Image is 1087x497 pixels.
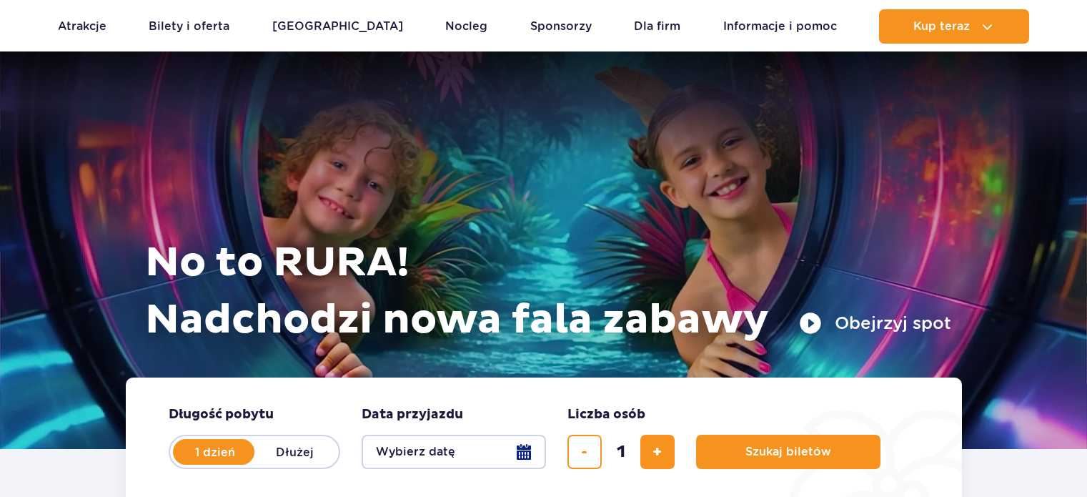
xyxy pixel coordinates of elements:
span: Liczba osób [567,406,645,423]
button: Obejrzyj spot [799,312,951,335]
input: liczba biletów [604,435,638,469]
button: Wybierz datę [362,435,546,469]
span: Szukaj biletów [745,446,831,458]
a: Bilety i oferta [149,9,229,44]
a: Atrakcje [58,9,106,44]
button: Szukaj biletów [696,435,880,469]
button: usuń bilet [567,435,602,469]
a: Informacje i pomoc [723,9,837,44]
span: Data przyjazdu [362,406,463,423]
a: [GEOGRAPHIC_DATA] [272,9,403,44]
a: Dla firm [634,9,680,44]
h1: No to RURA! Nadchodzi nowa fala zabawy [145,235,951,349]
span: Kup teraz [913,20,970,33]
label: 1 dzień [174,437,256,467]
label: Dłużej [254,437,336,467]
button: dodaj bilet [640,435,675,469]
a: Nocleg [445,9,487,44]
a: Sponsorzy [530,9,592,44]
span: Długość pobytu [169,406,274,423]
button: Kup teraz [879,9,1029,44]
